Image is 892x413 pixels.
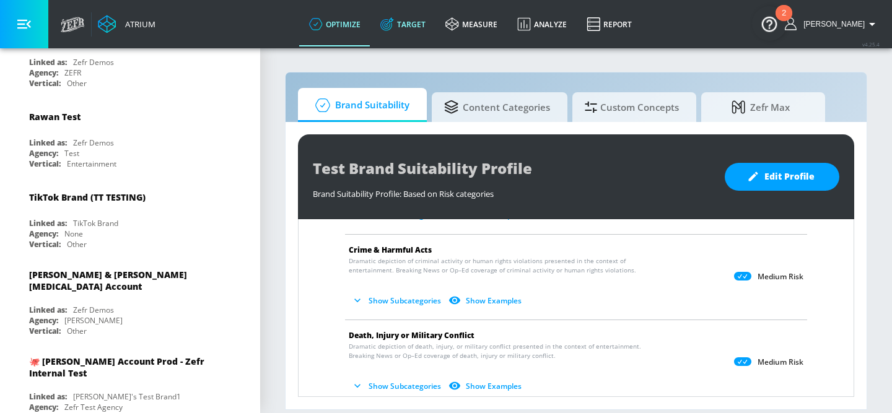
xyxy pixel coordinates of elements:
div: Vertical: [29,326,61,336]
span: Crime & Harmful Acts [349,245,432,255]
div: Other [67,326,87,336]
button: Show Examples [446,290,527,311]
div: Linked as: [29,305,67,315]
span: Death, Injury or Military Conflict [349,330,474,341]
div: Zefr Demos [73,137,114,148]
span: Content Categories [444,92,550,122]
div: ZEFR [64,67,81,78]
div: Vertical: [29,239,61,250]
div: Linked as: [29,137,67,148]
div: Zefr Test Agency [64,402,123,412]
div: [PERSON_NAME] [64,315,123,326]
div: Rawan TestLinked as:Zefr DemosAgency:TestVertical:Entertainment [20,102,240,172]
span: Dramatic depiction of death, injury, or military conflict presented in the context of entertainme... [349,342,653,360]
div: Zefr Demos [73,305,114,315]
div: Linked as:Zefr DemosAgency:ZEFRVertical:Other [20,21,240,92]
div: TikTok Brand (TT TESTING)Linked as:TikTok BrandAgency:NoneVertical:Other [20,182,240,253]
div: Agency: [29,402,58,412]
button: Open Resource Center, 2 new notifications [752,6,787,41]
div: Entertainment [67,159,116,169]
button: Show Examples [446,376,527,396]
div: Zefr Demos [73,57,114,67]
span: Edit Profile [750,169,815,185]
div: Agency: [29,67,58,78]
p: Medium Risk [758,357,803,367]
div: Linked as: [29,218,67,228]
div: Agency: [29,315,58,326]
span: v 4.25.4 [862,41,880,48]
div: 2 [782,13,786,29]
p: Medium Risk [758,272,803,282]
span: Custom Concepts [585,92,679,122]
div: Brand Suitability Profile: Based on Risk categories [313,182,712,199]
button: [PERSON_NAME] [785,17,880,32]
span: Dramatic depiction of criminal activity or human rights violations presented in the context of en... [349,256,653,275]
a: Target [370,2,435,46]
button: Edit Profile [725,163,839,191]
div: [PERSON_NAME] & [PERSON_NAME][MEDICAL_DATA] AccountLinked as:Zefr DemosAgency:[PERSON_NAME]Vertic... [20,263,240,339]
div: Atrium [120,19,155,30]
button: Show Subcategories [349,290,446,311]
span: Brand Suitability [310,90,409,120]
div: Rawan Test [29,111,81,123]
div: Test [64,148,79,159]
div: Vertical: [29,78,61,89]
div: None [64,228,83,239]
a: Analyze [507,2,577,46]
span: Zefr Max [714,92,808,122]
div: TikTok Brand (TT TESTING) [29,191,146,203]
a: Report [577,2,642,46]
a: Atrium [98,15,155,33]
a: measure [435,2,507,46]
button: Show Subcategories [349,376,446,396]
div: Agency: [29,148,58,159]
span: login as: fletcher.thornton@zefr.com [798,20,865,28]
div: Other [67,78,87,89]
div: [PERSON_NAME] & [PERSON_NAME][MEDICAL_DATA] Account [29,269,220,292]
div: Linked as: [29,391,67,402]
div: Linked as: [29,57,67,67]
div: Other [67,239,87,250]
div: TikTok Brand [73,218,118,228]
div: [PERSON_NAME]'s Test Brand1 [73,391,181,402]
div: Agency: [29,228,58,239]
a: optimize [299,2,370,46]
div: 🐙 [PERSON_NAME] Account Prod - Zefr Internal Test [29,355,220,379]
div: Vertical: [29,159,61,169]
